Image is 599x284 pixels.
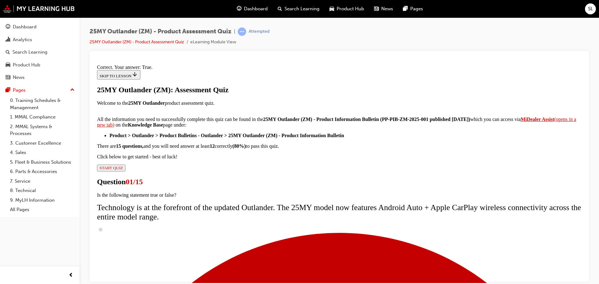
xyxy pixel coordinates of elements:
span: up-icon [70,86,75,94]
a: 7. Service [7,176,77,186]
div: Dashboard [13,23,37,31]
a: Product Hub [2,59,77,71]
span: SL [588,5,593,12]
span: SKIP TO LESSON [5,12,43,16]
strong: 25MY Outlander (ZM) - Product Information Bulletin [168,55,284,60]
div: Correct. Your answer: True. [2,2,487,8]
span: learningRecordVerb_ATTEMPT-icon [238,27,246,36]
span: search-icon [6,50,10,55]
button: Pages [2,84,77,96]
span: 01/15 [31,116,48,124]
strong: 15 questions, [22,81,49,87]
a: All Pages [7,205,77,214]
a: 1. MMAL Compliance [7,112,77,122]
p: Is the following statement true or false? [2,130,487,136]
span: prev-icon [69,272,73,279]
p: Welcome to the product assessment quiz. [2,38,487,44]
span: Search Learning [285,5,319,12]
a: 6. Parts & Accessories [7,167,77,176]
a: 4. Sales [7,148,77,157]
span: pages-icon [403,5,408,13]
a: guage-iconDashboard [232,2,273,15]
strong: MiDealer Assist [426,55,460,60]
span: news-icon [374,5,379,13]
div: Analytics [13,36,32,43]
strong: Knowledge Base [33,60,68,65]
span: Product Hub [337,5,364,12]
p: Click below to get started - best of luck! [2,92,487,98]
a: search-iconSearch Learning [273,2,324,15]
p: All the information you need to successfully complete this quiz can be found in the which you can... [2,49,487,66]
strong: (80%) [138,81,151,87]
a: 5. Fleet & Business Solutions [7,157,77,167]
a: 9. MyLH Information [7,195,77,205]
span: chart-icon [6,37,10,43]
button: DashboardAnalyticsSearch LearningProduct HubNews [2,20,77,84]
a: pages-iconPages [398,2,428,15]
a: Dashboard [2,21,77,33]
p: There are and you will need answer at least correctly to pass this quiz. [2,81,487,87]
div: Attempted [249,29,270,35]
span: guage-icon [237,5,241,13]
span: Pages [410,5,423,12]
div: Pages [13,87,26,94]
strong: > Product Bulletins - Outlander > 25MY Outlander (ZM) - Product Information Bulletin [61,71,250,76]
span: search-icon [278,5,282,13]
button: SKIP TO LESSON [2,8,46,17]
a: Analytics [2,34,77,46]
a: News [2,72,77,83]
div: Product Hub [13,61,40,69]
span: 25MY Outlander (ZM) - Product Assessment Quiz [90,28,231,35]
span: | [234,28,235,35]
a: 25MY Outlander (ZM) - Product Assessment Quiz [90,39,184,45]
a: Search Learning [2,46,77,58]
strong: 25MY Outlander [34,38,70,44]
span: (opens in a new tab) [2,55,482,65]
div: News [13,74,25,81]
a: 8. Technical [7,186,77,195]
span: News [381,5,393,12]
span: guage-icon [6,24,10,30]
a: 2. MMAL Systems & Processes [7,122,77,138]
div: Search Learning [12,49,47,56]
strong: (PP-PIB-ZM-2025-001 published [DATE]) [286,55,376,60]
span: car-icon [329,5,334,13]
span: Dashboard [244,5,268,12]
a: news-iconNews [369,2,398,15]
span: car-icon [6,62,10,68]
span: news-icon [6,75,10,80]
span: pages-icon [6,88,10,93]
div: 25MY Outlander (ZM): Assessment Quiz [2,24,487,32]
span: START QUIZ [5,103,28,108]
a: car-iconProduct Hub [324,2,369,15]
li: eLearning Module View [190,39,236,46]
strong: 12 [115,81,120,87]
span: Question [2,116,31,124]
strong: Product > Outlander [15,71,60,76]
a: 3. Customer Excellence [7,138,77,148]
button: SL [585,3,596,14]
span: Technology is at the forefront of the updated Outlander. The 25MY model now features Android Auto... [2,141,486,159]
img: mmal [3,5,75,13]
h1: Question 1 of 15 [2,116,487,124]
a: 0. Training Schedules & Management [7,96,77,112]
